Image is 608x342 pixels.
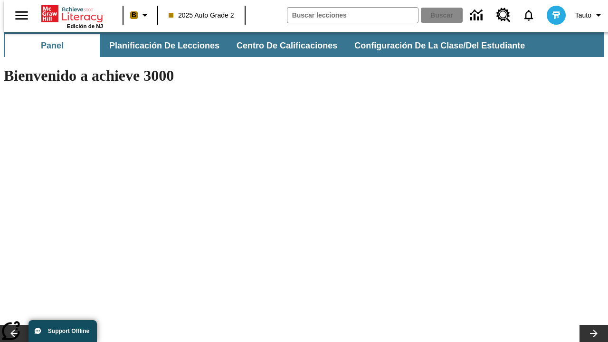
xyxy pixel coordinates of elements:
[28,320,97,342] button: Support Offline
[547,6,566,25] img: avatar image
[465,2,491,28] a: Centro de información
[41,3,103,29] div: Portada
[4,34,533,57] div: Subbarra de navegación
[579,325,608,342] button: Carrusel de lecciones, seguir
[347,34,532,57] button: Configuración de la clase/del estudiante
[169,10,234,20] span: 2025 Auto Grade 2
[575,10,591,20] span: Tauto
[4,8,139,16] body: Máximo 600 caracteres
[4,32,604,57] div: Subbarra de navegación
[48,328,89,334] span: Support Offline
[516,3,541,28] a: Notificaciones
[5,34,100,57] button: Panel
[132,9,136,21] span: B
[229,34,345,57] button: Centro de calificaciones
[102,34,227,57] button: Planificación de lecciones
[287,8,418,23] input: Buscar campo
[126,7,154,24] button: Boost El color de la clase es anaranjado claro. Cambiar el color de la clase.
[8,1,36,29] button: Abrir el menú lateral
[541,3,571,28] button: Escoja un nuevo avatar
[67,23,103,29] span: Edición de NJ
[571,7,608,24] button: Perfil/Configuración
[491,2,516,28] a: Centro de recursos, Se abrirá en una pestaña nueva.
[41,4,103,23] a: Portada
[4,67,414,85] h1: Bienvenido a achieve 3000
